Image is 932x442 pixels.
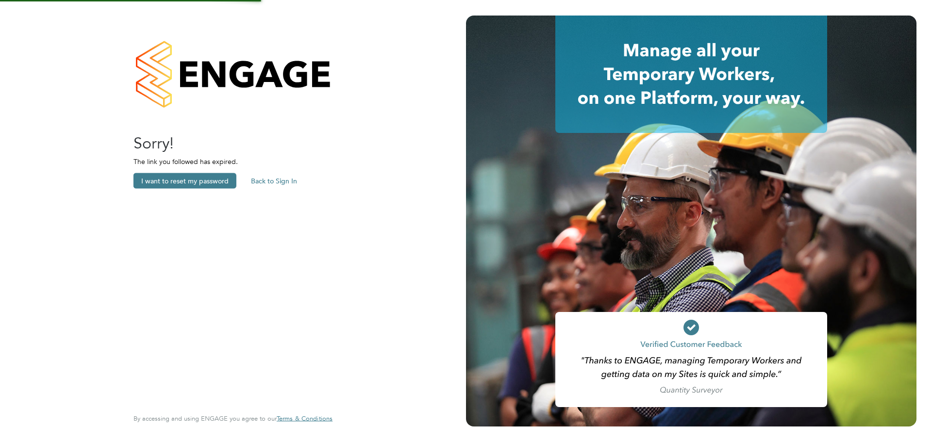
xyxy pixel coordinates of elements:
[277,415,333,423] a: Terms & Conditions
[133,173,236,189] button: I want to reset my password
[243,173,305,189] button: Back to Sign In
[133,414,333,423] span: By accessing and using ENGAGE you agree to our
[133,133,323,153] h2: Sorry!
[133,157,323,166] p: The link you followed has expired.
